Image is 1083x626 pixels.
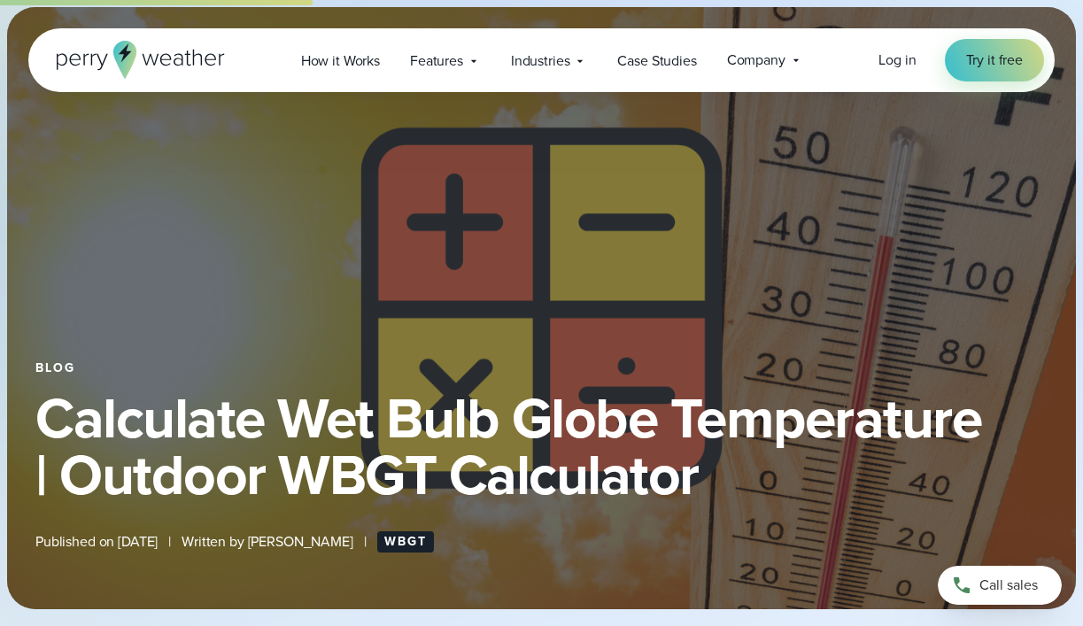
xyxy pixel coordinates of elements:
span: Log in [878,50,916,70]
a: Case Studies [602,43,711,79]
a: Try it free [945,39,1044,81]
span: | [168,531,171,553]
span: Features [410,50,463,72]
a: WBGT [377,531,434,553]
span: Try it free [966,50,1023,71]
span: Published on [DATE] [35,531,158,553]
span: Case Studies [617,50,696,72]
span: Call sales [979,575,1038,596]
span: | [364,531,367,553]
a: How it Works [286,43,395,79]
a: Call sales [938,566,1062,605]
a: Log in [878,50,916,71]
h1: Calculate Wet Bulb Globe Temperature | Outdoor WBGT Calculator [35,390,1048,503]
span: Industries [511,50,570,72]
span: Company [727,50,785,71]
div: Blog [35,361,1048,375]
span: Written by [PERSON_NAME] [182,531,353,553]
span: How it Works [301,50,380,72]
